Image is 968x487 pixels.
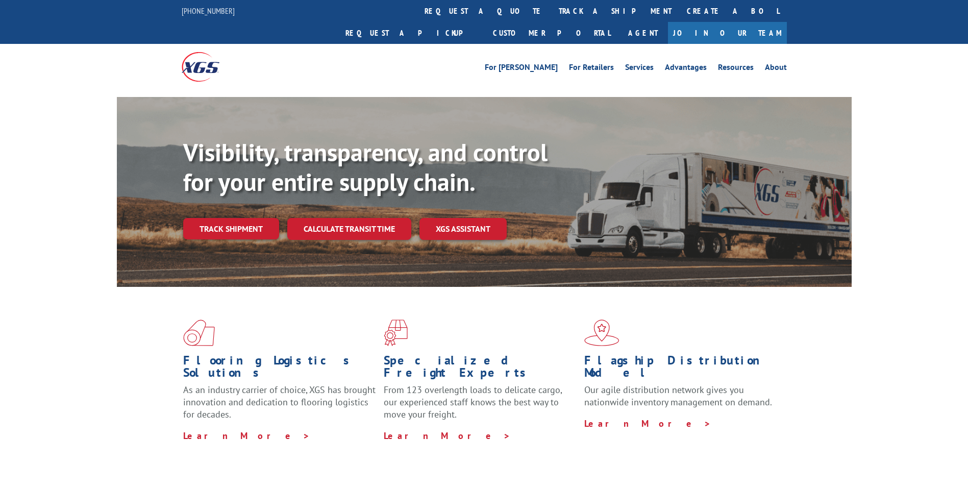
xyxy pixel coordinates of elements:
a: XGS ASSISTANT [419,218,507,240]
img: xgs-icon-focused-on-flooring-red [384,320,408,346]
img: xgs-icon-flagship-distribution-model-red [584,320,619,346]
a: [PHONE_NUMBER] [182,6,235,16]
a: Track shipment [183,218,279,239]
a: Resources [718,63,754,75]
a: For Retailers [569,63,614,75]
a: Calculate transit time [287,218,411,240]
p: From 123 overlength loads to delicate cargo, our experienced staff knows the best way to move you... [384,384,577,429]
span: As an industry carrier of choice, XGS has brought innovation and dedication to flooring logistics... [183,384,376,420]
h1: Specialized Freight Experts [384,354,577,384]
a: Request a pickup [338,22,485,44]
b: Visibility, transparency, and control for your entire supply chain. [183,136,548,198]
a: Services [625,63,654,75]
h1: Flagship Distribution Model [584,354,777,384]
a: Learn More > [584,418,711,429]
a: Learn More > [384,430,511,442]
a: About [765,63,787,75]
a: Advantages [665,63,707,75]
h1: Flooring Logistics Solutions [183,354,376,384]
a: Agent [618,22,668,44]
a: For [PERSON_NAME] [485,63,558,75]
a: Learn More > [183,430,310,442]
a: Customer Portal [485,22,618,44]
img: xgs-icon-total-supply-chain-intelligence-red [183,320,215,346]
a: Join Our Team [668,22,787,44]
span: Our agile distribution network gives you nationwide inventory management on demand. [584,384,772,408]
